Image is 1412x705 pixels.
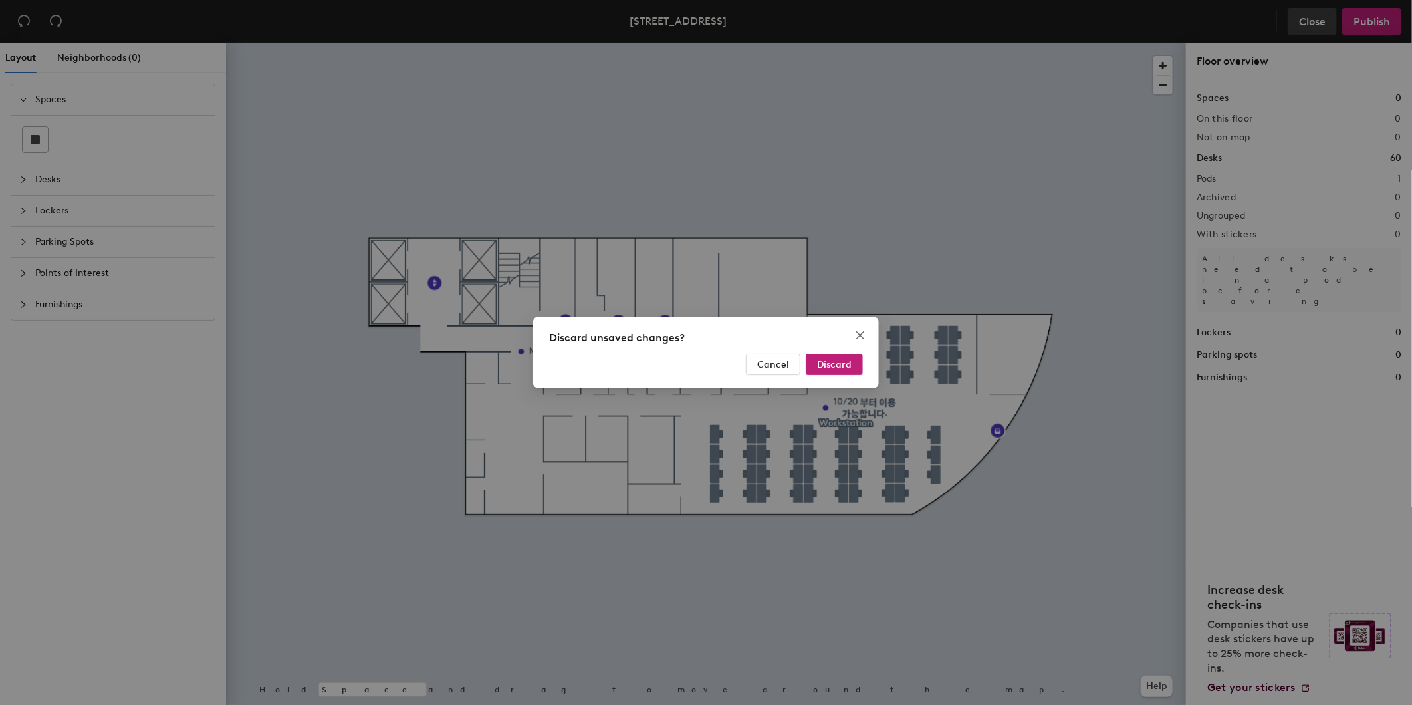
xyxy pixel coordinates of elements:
div: Discard unsaved changes? [549,330,863,346]
span: Discard [817,359,852,370]
button: Close [850,325,871,346]
span: close [855,330,866,341]
button: Discard [806,354,863,375]
button: Cancel [746,354,800,375]
span: Close [850,330,871,341]
span: Cancel [757,359,789,370]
